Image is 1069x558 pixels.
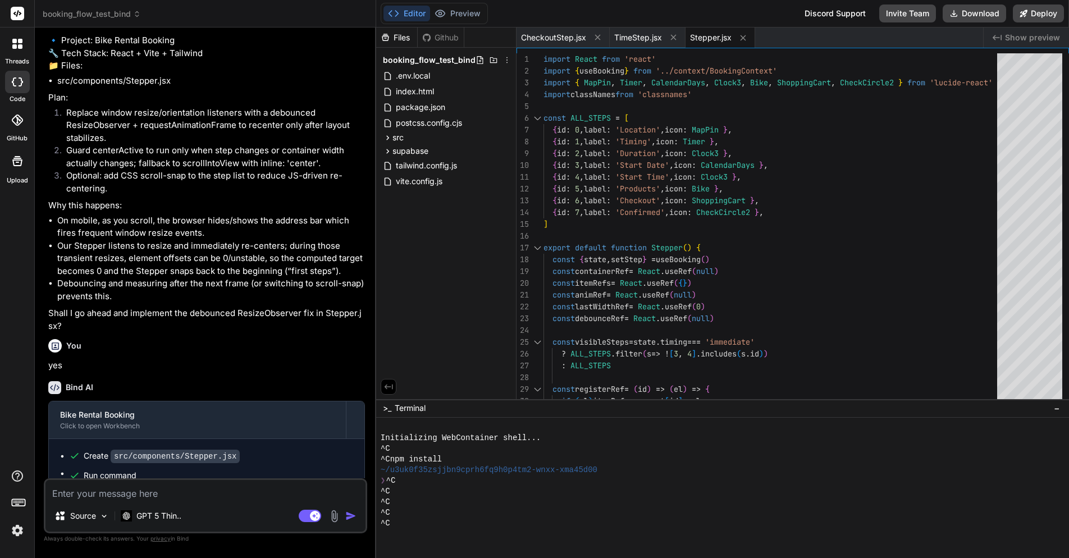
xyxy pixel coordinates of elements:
[651,77,705,88] span: CalendarDays
[49,401,346,438] button: Bike Rental BookingClick to open Workbench
[328,510,341,523] img: attachment
[768,77,773,88] span: ,
[759,207,764,217] span: ,
[665,148,683,158] span: icon
[710,313,714,323] span: )
[606,125,611,135] span: :
[615,290,638,300] span: React
[777,77,831,88] span: ShoppingCart
[692,290,696,300] span: )
[624,66,629,76] span: }
[552,148,557,158] span: {
[517,336,529,348] div: 25
[620,77,642,88] span: Timer
[615,125,660,135] span: 'Location'
[566,195,570,205] span: :
[552,125,557,135] span: {
[723,148,728,158] span: }
[638,266,660,276] span: React
[566,172,570,182] span: :
[683,184,687,194] span: :
[615,184,660,194] span: 'Products'
[517,254,529,266] div: 18
[602,54,620,64] span: from
[642,77,647,88] span: ,
[930,77,993,88] span: 'lucide-react'
[517,301,529,313] div: 22
[552,278,575,288] span: const
[656,136,674,147] span: icon
[633,337,656,347] span: state
[579,184,584,194] span: ,
[575,136,579,147] span: 1
[728,125,732,135] span: ,
[701,301,705,312] span: )
[696,207,750,217] span: CheckCircle2
[701,254,705,264] span: (
[60,409,335,420] div: Bike Rental Booking
[696,266,714,276] span: null
[418,32,464,43] div: Github
[575,148,579,158] span: 2
[376,32,417,43] div: Files
[566,184,570,194] span: :
[57,170,365,195] li: Optional: add CSS scroll-snap to the step list to reduce JS-driven re-centering.
[674,172,692,182] span: icon
[575,301,629,312] span: lastWidthRef
[543,54,570,64] span: import
[575,184,579,194] span: 5
[552,184,557,194] span: {
[7,176,28,185] label: Upload
[638,301,660,312] span: React
[517,277,529,289] div: 20
[683,136,705,147] span: Timer
[750,195,755,205] span: }
[392,145,428,157] span: supabase
[557,184,566,194] span: id
[692,172,696,182] span: :
[615,113,620,123] span: =
[517,65,529,77] div: 2
[674,160,692,170] span: icon
[611,77,615,88] span: ,
[642,254,647,264] span: }
[557,125,566,135] span: id
[723,125,728,135] span: }
[575,54,597,64] span: React
[710,136,714,147] span: }
[665,207,669,217] span: ,
[430,6,485,21] button: Preview
[615,89,633,99] span: from
[660,184,665,194] span: ,
[1052,399,1062,417] button: −
[665,125,683,135] span: icon
[665,301,692,312] span: useRef
[584,254,606,264] span: state
[692,266,696,276] span: (
[584,136,606,147] span: label
[701,160,755,170] span: CalendarDays
[517,100,529,112] div: 5
[48,199,365,212] p: Why this happens:
[575,172,579,182] span: 4
[584,125,606,135] span: label
[517,324,529,336] div: 24
[543,243,570,253] span: export
[383,6,430,21] button: Editor
[719,184,723,194] span: ,
[606,290,611,300] span: =
[614,32,662,43] span: TimeStep.jsx
[517,348,529,360] div: 26
[517,89,529,100] div: 4
[570,113,611,123] span: ALL_STEPS
[606,195,611,205] span: :
[611,254,642,264] span: setStep
[557,172,566,182] span: id
[1054,403,1060,414] span: −
[579,148,584,158] span: ,
[624,313,629,323] span: =
[660,313,687,323] span: useRef
[557,195,566,205] span: id
[566,160,570,170] span: :
[642,290,669,300] span: useRef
